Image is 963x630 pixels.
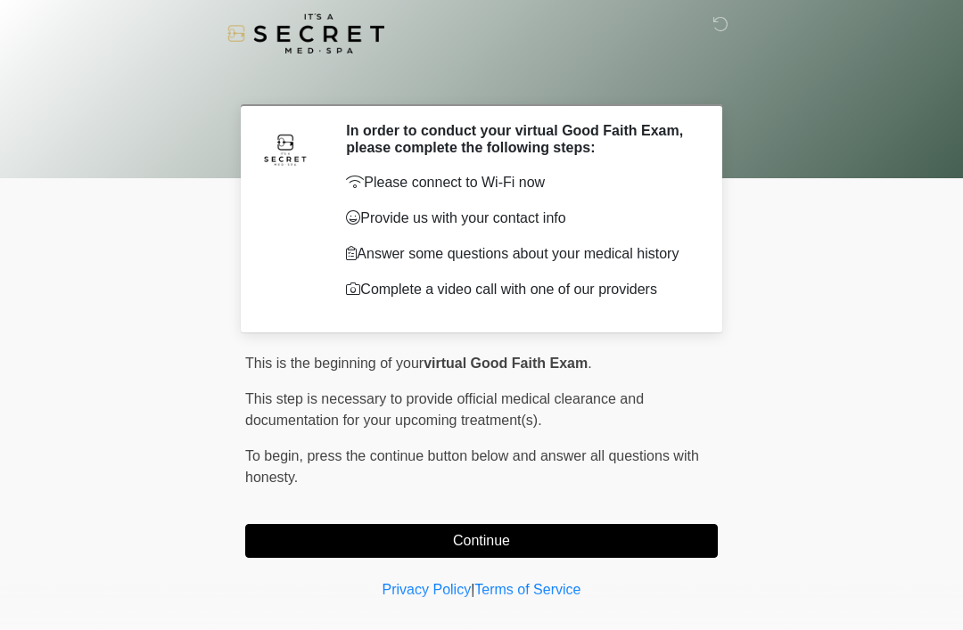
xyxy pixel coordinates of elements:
[383,582,472,597] a: Privacy Policy
[346,243,691,265] p: Answer some questions about your medical history
[245,448,699,485] span: press the continue button below and answer all questions with honesty.
[227,13,384,53] img: It's A Secret Med Spa Logo
[259,122,312,176] img: Agent Avatar
[588,356,591,371] span: .
[245,524,718,558] button: Continue
[424,356,588,371] strong: virtual Good Faith Exam
[346,122,691,156] h2: In order to conduct your virtual Good Faith Exam, please complete the following steps:
[245,391,644,428] span: This step is necessary to provide official medical clearance and documentation for your upcoming ...
[346,172,691,193] p: Please connect to Wi-Fi now
[245,448,307,463] span: To begin,
[346,208,691,229] p: Provide us with your contact info
[471,582,474,597] a: |
[346,279,691,300] p: Complete a video call with one of our providers
[245,356,424,371] span: This is the beginning of your
[474,582,580,597] a: Terms of Service
[232,64,731,97] h1: ‎ ‎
